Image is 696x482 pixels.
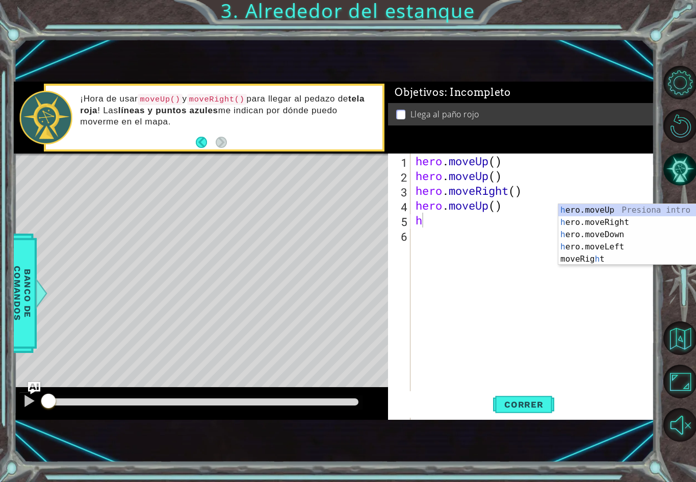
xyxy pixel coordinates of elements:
[187,94,247,105] code: moveRight()
[665,316,696,360] a: Volver al Mapa
[216,137,227,148] button: Next
[80,94,365,115] strong: tela roja
[493,391,554,418] button: Shift+Enter: Ejecutar código actual.
[80,93,375,128] p: ¡Hora de usar y para llegar al pedazo de ! Las me indican por dónde puedo moverme en el mapa.
[138,94,182,105] code: moveUp()
[445,86,511,98] span: : Incompleto
[118,106,218,115] strong: líneas y puntos azules
[395,86,511,99] span: Objetivos
[196,137,216,148] button: Back
[9,240,36,346] span: Banco de comandos
[410,109,479,120] p: Llega al paño rojo
[390,170,410,185] div: 2
[390,199,410,214] div: 4
[390,214,410,229] div: 5
[390,185,410,199] div: 3
[28,382,40,394] button: Ask AI
[390,155,410,170] div: 1
[390,229,410,244] div: 6
[494,399,554,410] span: Correr
[19,392,39,413] button: Ctrl + P: Pause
